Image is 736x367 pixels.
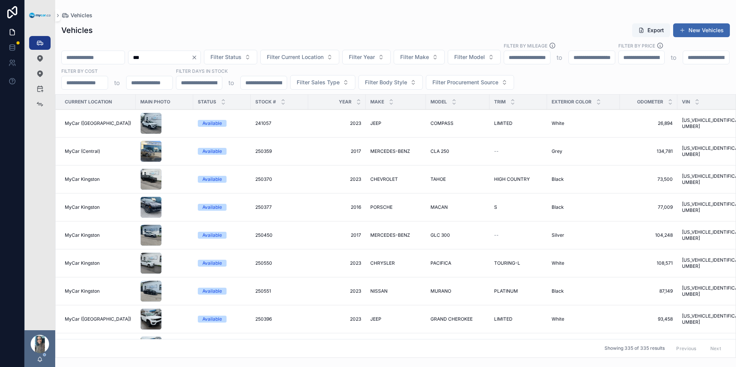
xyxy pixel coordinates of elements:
[255,99,276,105] span: Stock #
[494,316,542,322] a: LIMITED
[61,11,92,19] a: Vehicles
[552,288,564,294] span: Black
[370,176,421,182] a: CHEVROLET
[494,260,542,266] a: TOURING-L
[624,120,673,126] a: 26,894
[267,53,324,61] span: Filter Current Location
[313,176,361,182] span: 2023
[25,31,55,121] div: scrollable content
[624,260,673,266] span: 108,571
[198,316,246,323] a: Available
[494,204,497,210] span: S
[430,176,485,182] a: TAHOE
[673,23,730,37] button: New Vehicles
[65,176,131,182] a: MyCar Kingston
[255,148,272,154] span: 250359
[255,260,272,266] span: 250550
[671,53,677,62] p: to
[61,67,98,74] label: FILTER BY COST
[552,316,564,322] span: White
[313,288,361,294] span: 2023
[430,120,485,126] a: COMPASS
[504,42,547,49] label: Filter By Mileage
[430,260,451,266] span: PACIFICA
[552,148,615,154] a: Grey
[370,120,421,126] a: JEEP
[198,232,246,239] a: Available
[454,53,485,61] span: Filter Model
[430,288,485,294] a: MURANO
[624,204,673,210] span: 77,009
[494,176,542,182] a: HIGH COUNTRY
[255,204,304,210] a: 250377
[198,120,246,127] a: Available
[313,120,361,126] a: 2023
[624,176,673,182] a: 73,500
[65,260,100,266] span: MyCar Kingston
[61,25,93,36] h1: Vehicles
[370,120,381,126] span: JEEP
[430,204,485,210] a: MACAN
[65,232,131,238] a: MyCar Kingston
[313,232,361,238] a: 2017
[342,50,391,64] button: Select Button
[624,148,673,154] a: 134,781
[370,260,395,266] span: CHRYSLER
[682,99,690,105] span: VIN
[65,288,100,294] span: MyCar Kingston
[370,99,384,105] span: Make
[432,79,498,86] span: Filter Procurement Source
[494,232,499,238] span: --
[624,288,673,294] span: 87,149
[313,316,361,322] a: 2023
[552,232,615,238] a: Silver
[494,120,513,126] span: LIMITED
[71,11,92,19] span: Vehicles
[255,232,304,238] a: 250450
[370,148,421,154] a: MERCEDES-BENZ
[624,316,673,322] a: 93,458
[202,260,222,267] div: Available
[349,53,375,61] span: Filter Year
[494,260,520,266] span: TOURING-L
[65,176,100,182] span: MyCar Kingston
[260,50,339,64] button: Select Button
[313,148,361,154] a: 2017
[426,75,514,90] button: Select Button
[198,288,246,295] a: Available
[255,176,272,182] span: 250370
[370,204,421,210] a: PORSCHE
[552,316,615,322] a: White
[552,260,615,266] a: White
[370,176,398,182] span: CHEVROLET
[370,288,388,294] span: NISSAN
[494,288,542,294] a: PLATINUM
[448,50,501,64] button: Select Button
[494,316,513,322] span: LIMITED
[494,288,518,294] span: PLATINUM
[255,120,271,126] span: 241057
[65,120,131,126] span: MyCar ([GEOGRAPHIC_DATA])
[370,260,421,266] a: CHRYSLER
[204,50,257,64] button: Select Button
[202,120,222,127] div: Available
[65,260,131,266] a: MyCar Kingston
[255,232,273,238] span: 250450
[255,288,304,294] a: 250551
[494,204,542,210] a: S
[370,232,410,238] span: MERCEDES-BENZ
[198,176,246,183] a: Available
[114,78,120,87] p: to
[202,204,222,211] div: Available
[228,78,234,87] p: to
[313,204,361,210] span: 2016
[65,148,131,154] a: MyCar (Central)
[370,316,381,322] span: JEEP
[297,79,340,86] span: Filter Sales Type
[202,232,222,239] div: Available
[430,260,485,266] a: PACIFICA
[65,232,100,238] span: MyCar Kingston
